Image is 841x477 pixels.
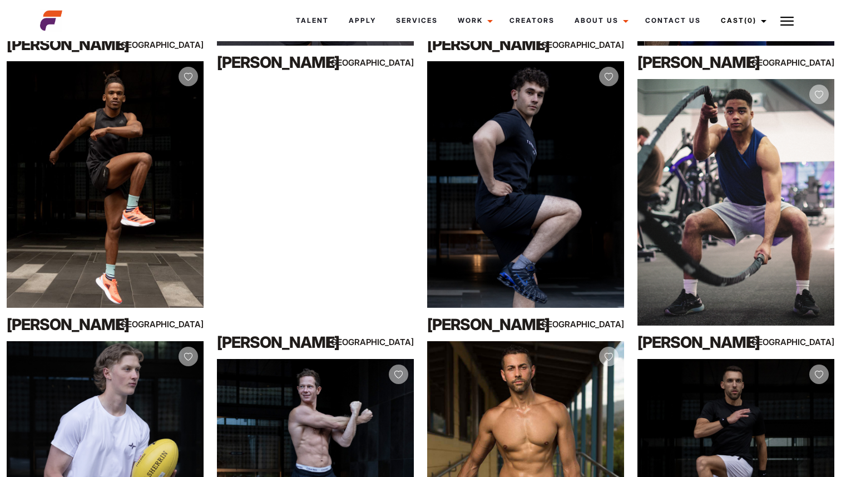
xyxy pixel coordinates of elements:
[145,38,204,52] div: [GEOGRAPHIC_DATA]
[427,33,545,56] div: [PERSON_NAME]
[386,6,448,36] a: Services
[40,9,62,32] img: cropped-aefm-brand-fav-22-square.png
[635,6,711,36] a: Contact Us
[499,6,565,36] a: Creators
[775,335,834,349] div: [GEOGRAPHIC_DATA]
[217,331,335,353] div: [PERSON_NAME]
[744,16,756,24] span: (0)
[339,6,386,36] a: Apply
[145,317,204,331] div: [GEOGRAPHIC_DATA]
[637,51,755,73] div: [PERSON_NAME]
[565,6,635,36] a: About Us
[780,14,794,28] img: Burger icon
[217,51,335,73] div: [PERSON_NAME]
[286,6,339,36] a: Talent
[775,56,834,70] div: [GEOGRAPHIC_DATA]
[565,317,624,331] div: [GEOGRAPHIC_DATA]
[7,313,125,336] div: [PERSON_NAME]
[355,335,414,349] div: [GEOGRAPHIC_DATA]
[427,313,545,336] div: [PERSON_NAME]
[637,331,755,353] div: [PERSON_NAME]
[7,33,125,56] div: [PERSON_NAME]
[565,36,680,66] a: Founder
[355,56,414,70] div: [GEOGRAPHIC_DATA]
[448,6,499,36] a: Work
[711,6,773,36] a: Cast(0)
